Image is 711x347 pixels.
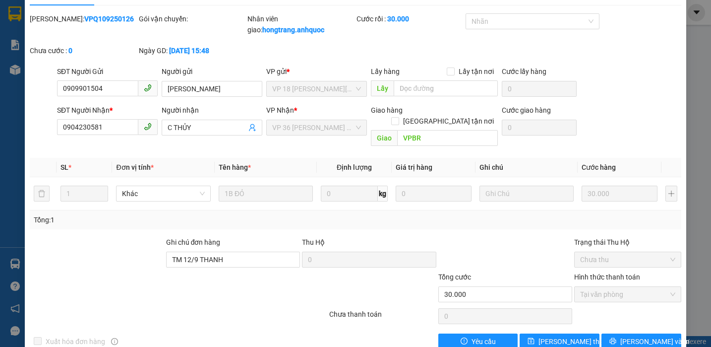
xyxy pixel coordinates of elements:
[371,106,403,114] span: Giao hàng
[248,124,256,132] span: user-add
[162,105,262,116] div: Người nhận
[247,13,355,35] div: Nhân viên giao:
[582,186,657,202] input: 0
[139,13,246,24] div: Gói vận chuyển:
[396,163,432,171] span: Giá trị hàng
[394,80,498,96] input: Dọc đường
[34,186,50,202] button: delete
[272,81,361,96] span: VP 18 Nguyễn Thái Bình - Quận 1
[219,163,251,171] span: Tên hàng
[166,252,300,268] input: Ghi chú đơn hàng
[356,13,464,24] div: Cước rồi :
[574,273,640,281] label: Hình thức thanh toán
[34,214,275,225] div: Tổng: 1
[144,84,152,92] span: phone
[122,186,205,201] span: Khác
[620,336,690,347] span: [PERSON_NAME] và In
[219,186,313,202] input: VD: Bàn, Ghế
[84,15,134,23] b: VPQ109250126
[328,309,437,326] div: Chưa thanh toán
[30,13,137,24] div: [PERSON_NAME]:
[399,116,498,127] span: [GEOGRAPHIC_DATA] tận nơi
[538,336,618,347] span: [PERSON_NAME] thay đổi
[574,237,681,248] div: Trạng thái Thu Hộ
[387,15,409,23] b: 30.000
[266,66,367,77] div: VP gửi
[162,66,262,77] div: Người gửi
[502,120,576,136] input: Cước giao hàng
[60,163,68,171] span: SL
[461,338,468,346] span: exclamation-circle
[169,47,209,55] b: [DATE] 15:48
[30,45,137,56] div: Chưa cước :
[371,68,400,75] span: Lấy hàng
[528,338,534,346] span: save
[371,130,397,146] span: Giao
[68,47,72,55] b: 0
[455,66,498,77] span: Lấy tận nơi
[42,336,109,347] span: Xuất hóa đơn hàng
[116,163,153,171] span: Đơn vị tính
[262,26,324,34] b: hongtrang.anhquoc
[139,45,246,56] div: Ngày GD:
[502,81,576,97] input: Cước lấy hàng
[665,186,677,202] button: plus
[166,238,221,246] label: Ghi chú đơn hàng
[266,106,294,114] span: VP Nhận
[371,80,394,96] span: Lấy
[337,163,372,171] span: Định lượng
[272,120,361,135] span: VP 36 Lê Thành Duy - Bà Rịa
[111,338,118,345] span: info-circle
[582,163,616,171] span: Cước hàng
[475,158,578,177] th: Ghi chú
[57,105,158,116] div: SĐT Người Nhận
[396,186,472,202] input: 0
[580,287,675,302] span: Tại văn phòng
[479,186,574,202] input: Ghi Chú
[397,130,498,146] input: Dọc đường
[144,123,152,131] span: phone
[502,68,546,75] label: Cước lấy hàng
[302,238,325,246] span: Thu Hộ
[580,252,675,267] span: Chưa thu
[378,186,388,202] span: kg
[438,273,471,281] span: Tổng cước
[502,106,551,114] label: Cước giao hàng
[57,66,158,77] div: SĐT Người Gửi
[472,336,496,347] span: Yêu cầu
[609,338,616,346] span: printer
